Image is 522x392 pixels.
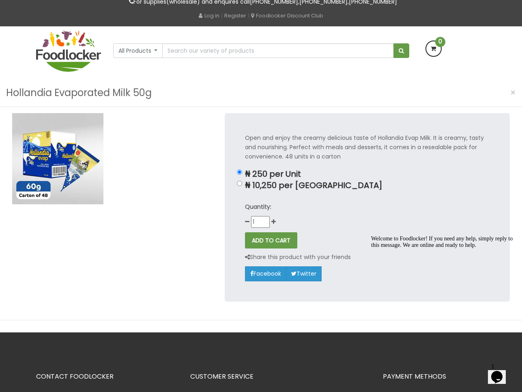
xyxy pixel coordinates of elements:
[506,84,520,101] button: Close
[199,12,219,19] a: Log in
[224,12,246,19] a: Register
[248,11,249,19] span: |
[113,43,163,58] button: All Products
[245,169,490,179] p: ₦ 250 per Unit
[251,12,323,19] a: Foodlocker Discount Club
[245,133,490,161] p: Open and enjoy the creamy delicious taste of Hollandia Evap Milk. It is creamy, tasty and nourish...
[190,373,371,380] h3: CUSTOMER SERVICE
[368,232,514,356] iframe: chat widget
[383,373,486,380] h3: PAYMENT METHODS
[36,30,101,72] img: FoodLocker
[237,181,242,186] input: ₦ 10,250 per [GEOGRAPHIC_DATA]
[245,253,351,262] p: Share this product with your friends
[245,203,271,211] strong: Quantity:
[245,232,297,248] button: ADD TO CART
[237,169,242,175] input: ₦ 250 per Unit
[3,3,145,16] span: Welcome to Foodlocker! If you need any help, simply reply to this message. We are online and read...
[435,37,445,47] span: 0
[221,11,223,19] span: |
[162,43,393,58] input: Search our variety of products
[245,266,286,281] a: Facebook
[488,360,514,384] iframe: chat widget
[245,181,490,190] p: ₦ 10,250 per [GEOGRAPHIC_DATA]
[36,373,178,380] h3: CONTACT FOODLOCKER
[12,113,103,204] img: Hollandia Evaporated Milk 50g
[3,3,149,16] div: Welcome to Foodlocker! If you need any help, simply reply to this message. We are online and read...
[286,266,322,281] a: Twitter
[6,85,152,101] h3: Hollandia Evaporated Milk 50g
[510,87,516,99] span: ×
